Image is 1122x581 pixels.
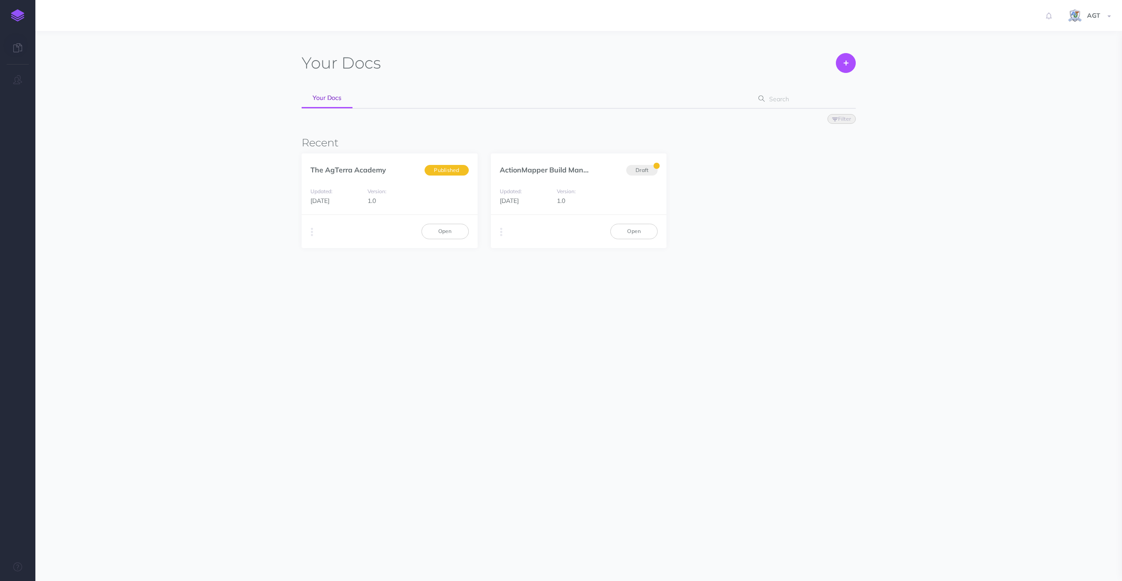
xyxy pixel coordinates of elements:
h1: Docs [302,53,381,73]
a: Your Docs [302,88,352,108]
span: Your [302,53,337,73]
a: Open [610,224,658,239]
i: More actions [500,226,502,238]
span: 1.0 [368,197,376,205]
span: [DATE] [500,197,519,205]
span: AGT [1083,11,1105,19]
small: Updated: [500,188,522,195]
img: logo-mark.svg [11,9,24,22]
h3: Recent [302,137,856,149]
small: Updated: [310,188,333,195]
small: Version: [368,188,387,195]
span: 1.0 [557,197,565,205]
a: Open [421,224,469,239]
a: The AgTerra Academy [310,165,386,174]
span: [DATE] [310,197,329,205]
button: Filter [827,114,856,124]
i: More actions [311,226,313,238]
img: iCxL6hB4gPtK36lnwjqkK90dLekSAv8p9JC67nPZ.png [1067,8,1083,24]
a: ActionMapper Build Man... [500,165,589,174]
small: Version: [557,188,576,195]
span: Your Docs [313,94,341,102]
input: Search [766,91,842,107]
